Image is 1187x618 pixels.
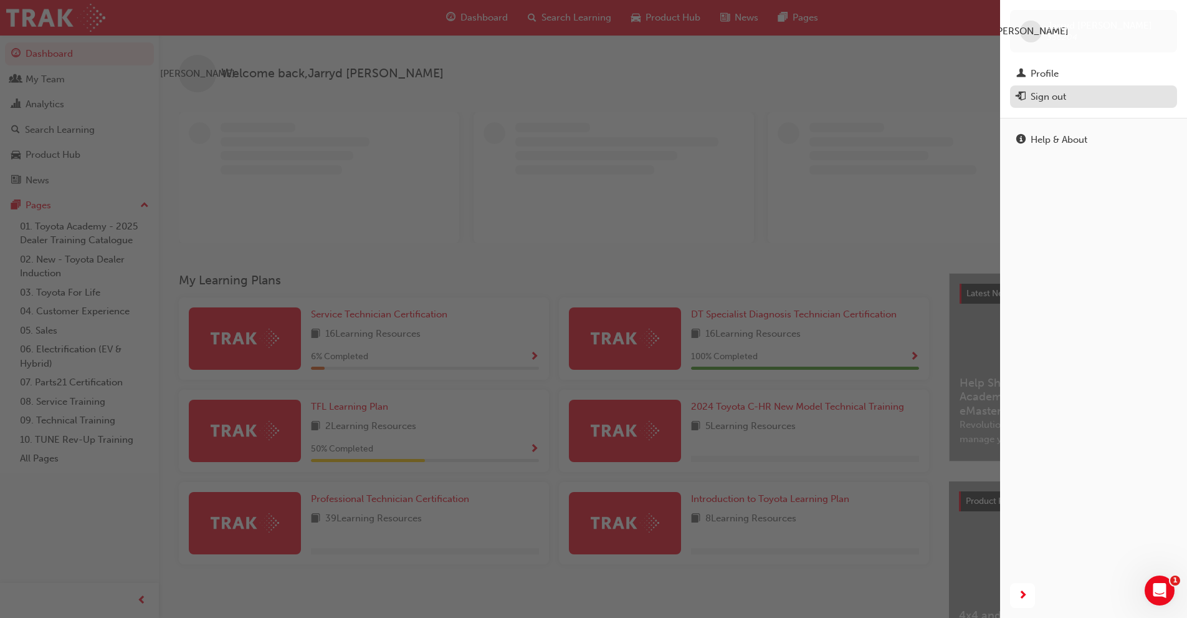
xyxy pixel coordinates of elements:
a: Profile [1010,62,1177,85]
div: Profile [1031,67,1059,81]
span: [PERSON_NAME] [994,24,1069,39]
div: Sign out [1031,90,1066,104]
div: Help & About [1031,133,1087,147]
span: info-icon [1016,135,1026,146]
span: 1 [1170,576,1180,586]
span: exit-icon [1016,92,1026,103]
span: 356204 [1047,32,1077,42]
span: Jarryd [PERSON_NAME] [1047,20,1152,31]
a: Help & About [1010,128,1177,152]
iframe: Intercom live chat [1145,576,1175,606]
span: man-icon [1016,69,1026,80]
span: next-icon [1018,588,1027,604]
button: Sign out [1010,85,1177,109]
